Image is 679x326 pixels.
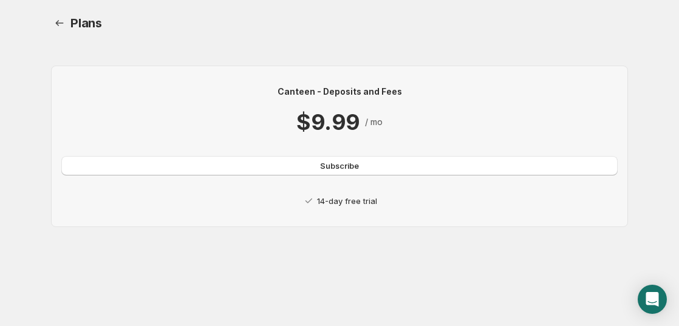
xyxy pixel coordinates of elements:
[51,15,68,32] a: Home
[365,116,383,128] p: / mo
[296,107,360,137] p: $9.99
[61,86,618,98] p: Canteen - Deposits and Fees
[317,195,377,207] p: 14-day free trial
[61,156,618,175] button: Subscribe
[320,160,359,172] span: Subscribe
[70,16,102,30] span: Plans
[638,285,667,314] div: Open Intercom Messenger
